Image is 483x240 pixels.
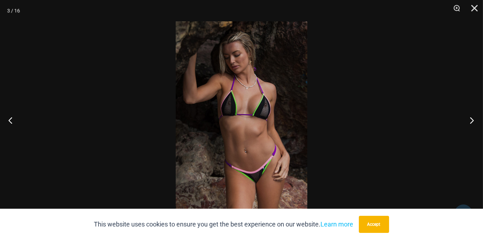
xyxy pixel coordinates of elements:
[456,102,483,138] button: Next
[321,220,354,228] a: Learn more
[359,216,389,233] button: Accept
[176,21,307,219] img: Reckless Neon Crush Black Neon 306 Tri Top 296 Cheeky 03
[94,219,354,230] p: This website uses cookies to ensure you get the best experience on our website.
[7,5,20,16] div: 3 / 16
